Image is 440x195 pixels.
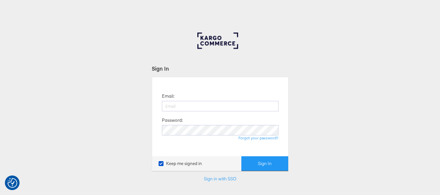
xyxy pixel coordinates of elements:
label: Email: [162,93,174,99]
label: Password: [162,117,183,123]
label: Keep me signed in [159,160,202,167]
button: Consent Preferences [7,178,17,188]
input: Email [162,101,278,111]
div: Sign In [152,65,289,72]
button: Sign In [241,156,288,171]
img: Revisit consent button [7,178,17,188]
a: Sign in with SSO [204,176,236,182]
a: Forgot your password? [238,135,278,140]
